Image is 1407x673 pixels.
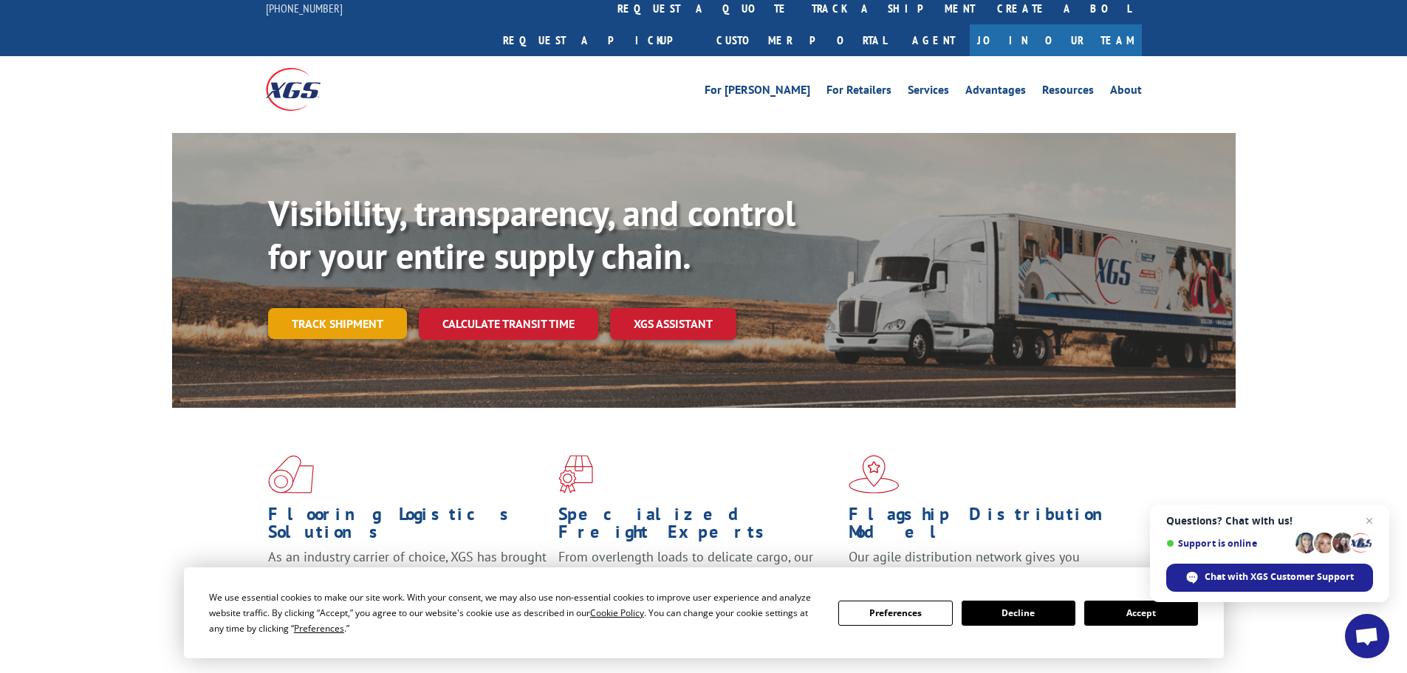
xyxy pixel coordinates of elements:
button: Preferences [838,601,952,626]
div: Cookie Consent Prompt [184,567,1224,658]
h1: Specialized Freight Experts [558,505,838,548]
a: For [PERSON_NAME] [705,84,810,100]
a: Agent [897,24,970,56]
img: xgs-icon-flagship-distribution-model-red [849,455,900,493]
a: [PHONE_NUMBER] [266,1,343,16]
div: Chat with XGS Customer Support [1166,564,1373,592]
a: XGS ASSISTANT [610,308,736,340]
div: Open chat [1345,614,1389,658]
h1: Flooring Logistics Solutions [268,505,547,548]
a: Customer Portal [705,24,897,56]
img: xgs-icon-total-supply-chain-intelligence-red [268,455,314,493]
a: For Retailers [826,84,891,100]
span: Preferences [294,622,344,635]
a: About [1110,84,1142,100]
span: Cookie Policy [590,607,644,619]
div: We use essential cookies to make our site work. With your consent, we may also use non-essential ... [209,590,821,636]
p: From overlength loads to delicate cargo, our experienced staff knows the best way to move your fr... [558,548,838,614]
span: Chat with XGS Customer Support [1205,570,1354,584]
span: Our agile distribution network gives you nationwide inventory management on demand. [849,548,1120,583]
span: Questions? Chat with us! [1166,515,1373,527]
a: Join Our Team [970,24,1142,56]
span: Close chat [1360,512,1378,530]
a: Resources [1042,84,1094,100]
a: Calculate transit time [419,308,598,340]
a: Request a pickup [492,24,705,56]
a: Track shipment [268,308,407,339]
a: Services [908,84,949,100]
span: As an industry carrier of choice, XGS has brought innovation and dedication to flooring logistics... [268,548,547,601]
h1: Flagship Distribution Model [849,505,1128,548]
b: Visibility, transparency, and control for your entire supply chain. [268,190,795,279]
button: Decline [962,601,1075,626]
a: Advantages [965,84,1026,100]
img: xgs-icon-focused-on-flooring-red [558,455,593,493]
span: Support is online [1166,538,1290,549]
button: Accept [1084,601,1198,626]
